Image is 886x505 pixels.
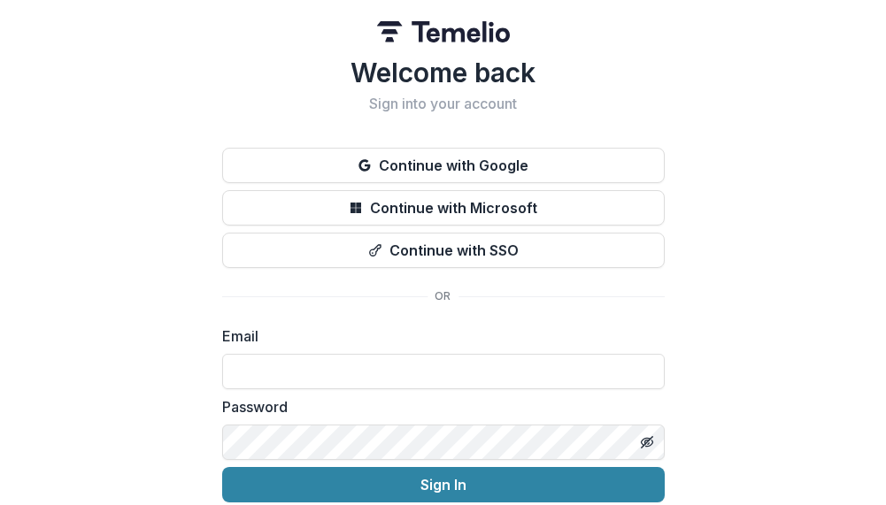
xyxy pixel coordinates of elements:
h2: Sign into your account [222,96,665,112]
button: Continue with Microsoft [222,190,665,226]
img: Temelio [377,21,510,42]
button: Continue with SSO [222,233,665,268]
label: Password [222,396,654,417]
button: Sign In [222,467,665,502]
h1: Welcome back [222,57,665,88]
label: Email [222,325,654,347]
button: Continue with Google [222,148,665,183]
button: Toggle password visibility [633,428,661,456]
